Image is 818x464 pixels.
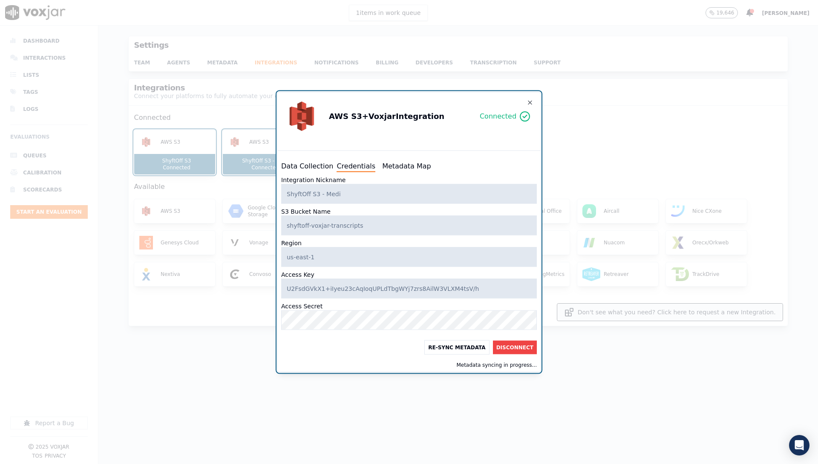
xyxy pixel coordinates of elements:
[281,161,333,171] button: Data Collection
[281,302,323,310] label: Access Secret
[281,176,346,184] label: Integration Nickname
[322,110,444,122] div: AWS S3 + Voxjar Integration
[493,341,537,354] button: Disconnect
[281,96,322,137] img: AWS S3
[382,161,431,171] button: Metadata Map
[281,355,537,368] div: Metadata syncing in progress...
[337,161,375,172] button: Credentials
[281,270,314,279] label: Access Key
[424,340,489,355] button: Re-Sync Metadata
[281,239,302,247] label: Region
[473,108,537,125] div: Connected
[789,435,809,455] div: Open Intercom Messenger
[281,207,331,216] label: S3 Bucket Name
